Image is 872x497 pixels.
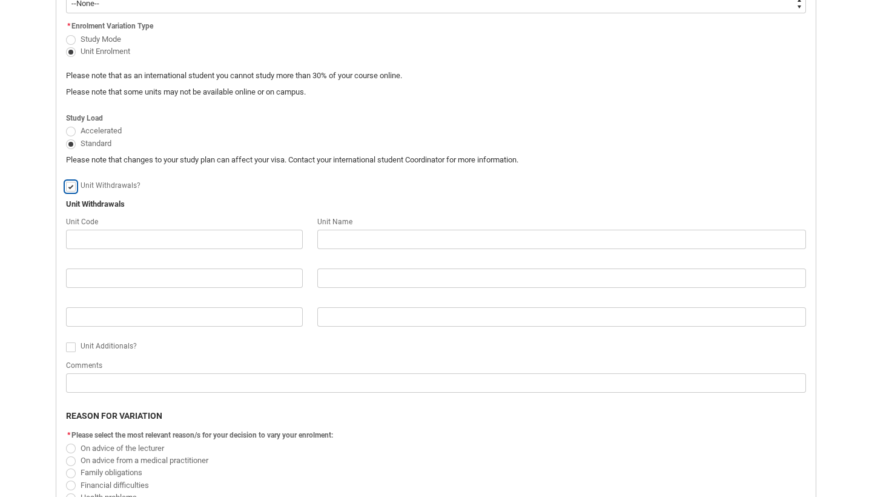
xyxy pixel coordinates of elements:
[66,70,618,82] p: Please note that as an international student you cannot study more than 30% of your course online.
[317,218,352,226] span: Unit Name
[81,481,149,490] span: Financial difficulties
[66,86,618,98] p: Please note that some units may not be available online or on campus.
[66,411,162,421] b: REASON FOR VARIATION
[66,114,103,122] span: Study Load
[81,181,140,190] span: Unit Withdrawals?
[66,218,98,226] span: Unit Code
[67,431,70,439] abbr: required
[67,22,70,30] abbr: required
[66,199,125,208] b: Unit Withdrawals
[81,456,208,465] span: On advice from a medical practitioner
[81,126,122,135] span: Accelerated
[81,35,121,44] span: Study Mode
[66,361,102,370] span: Comments
[81,468,142,477] span: Family obligations
[81,444,164,453] span: On advice of the lecturer
[81,139,111,148] span: Standard
[71,22,153,30] span: Enrolment Variation Type
[81,47,130,56] span: Unit Enrolment
[71,431,333,439] span: Please select the most relevant reason/s for your decision to vary your enrolment:
[66,154,806,166] p: Please note that changes to your study plan can affect your visa. Contact your international stud...
[81,342,137,350] span: Unit Additionals?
